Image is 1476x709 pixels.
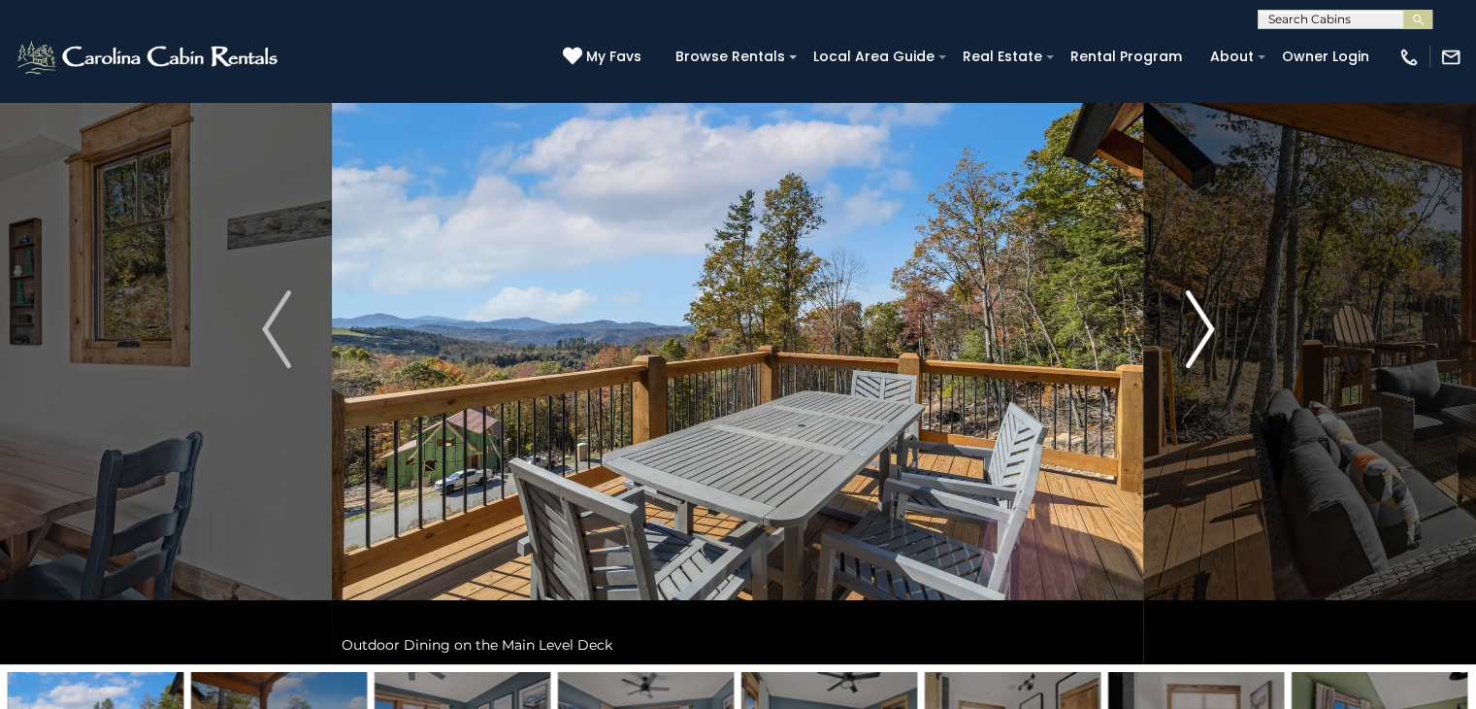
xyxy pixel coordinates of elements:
[1200,42,1263,72] a: About
[563,47,646,68] a: My Favs
[332,625,1143,664] div: Outdoor Dining on the Main Level Deck
[586,47,641,67] span: My Favs
[262,290,291,368] img: arrow
[666,42,795,72] a: Browse Rentals
[15,38,283,77] img: White-1-2.png
[953,42,1052,72] a: Real Estate
[1398,47,1420,68] img: phone-regular-white.png
[804,42,944,72] a: Local Area Guide
[1061,42,1192,72] a: Rental Program
[1185,290,1214,368] img: arrow
[1272,42,1379,72] a: Owner Login
[1440,47,1461,68] img: mail-regular-white.png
